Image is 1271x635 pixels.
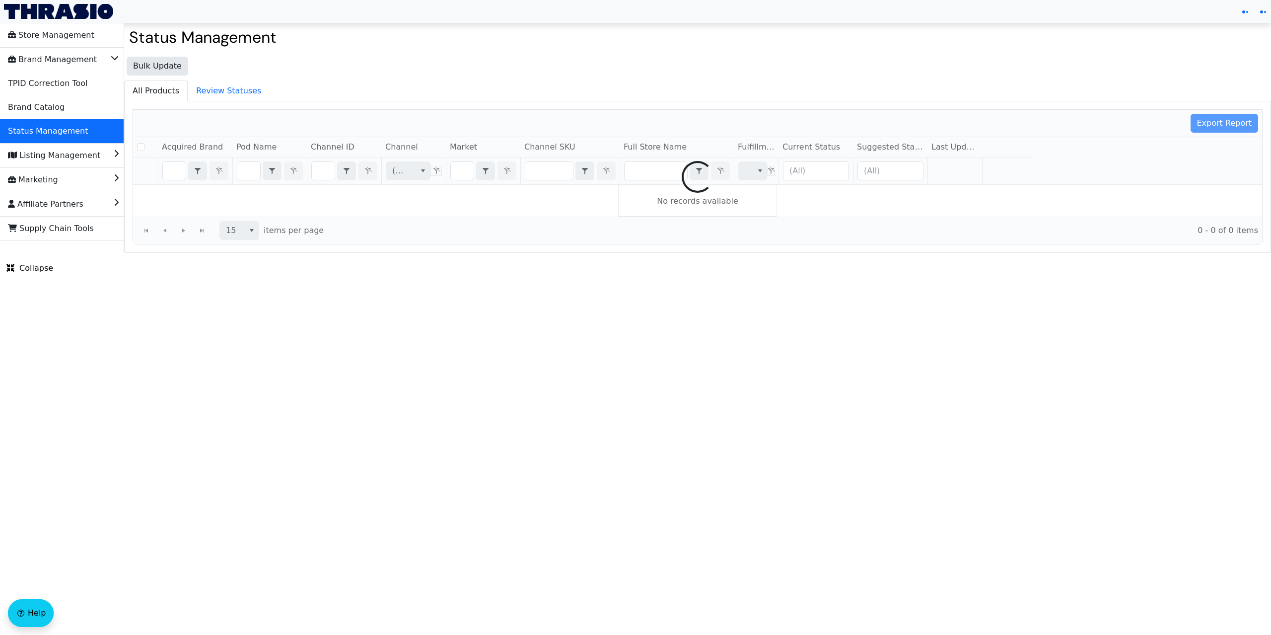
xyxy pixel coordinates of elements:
[8,599,54,627] button: Help floatingactionbutton
[8,27,94,43] span: Store Management
[8,99,65,115] span: Brand Catalog
[8,172,58,188] span: Marketing
[127,57,188,76] button: Bulk Update
[4,4,113,19] img: Thrasio Logo
[8,52,97,68] span: Brand Management
[8,123,88,139] span: Status Management
[8,221,94,237] span: Supply Chain Tools
[188,81,269,101] span: Review Statuses
[8,196,83,212] span: Affiliate Partners
[28,607,46,619] span: Help
[133,60,182,72] span: Bulk Update
[8,76,87,91] span: TPID Correction Tool
[6,262,53,274] span: Collapse
[8,148,100,163] span: Listing Management
[125,81,187,101] span: All Products
[129,28,1266,47] h2: Status Management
